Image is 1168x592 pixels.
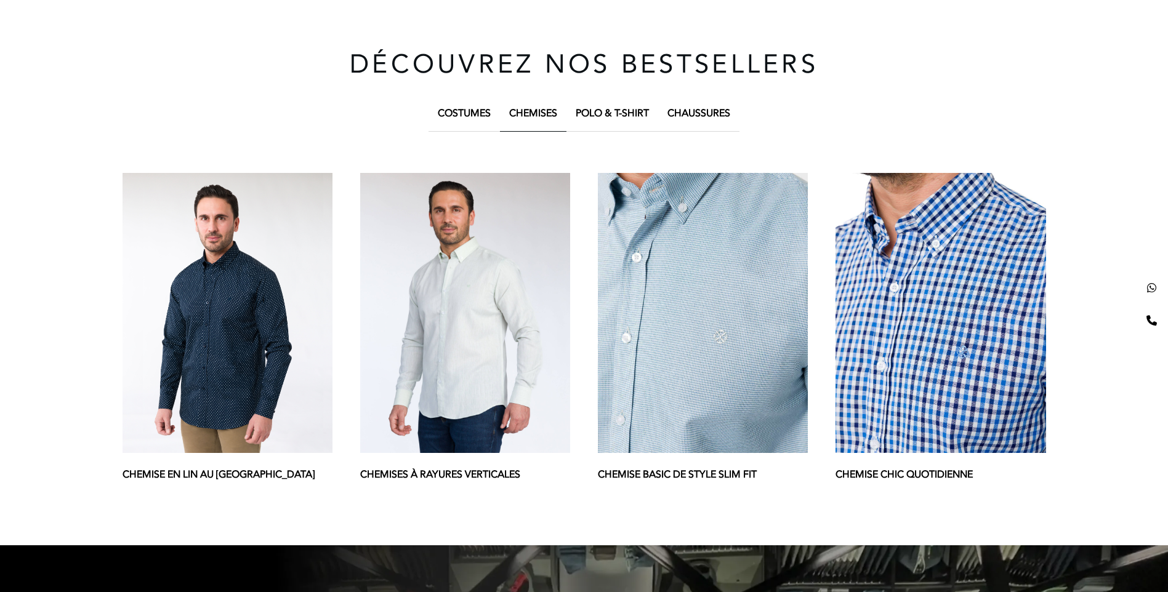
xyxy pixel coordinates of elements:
img: DSC_2177_Set_005-2- [598,173,808,453]
div: POLO & T-SHIRT [576,105,649,122]
p: Chemise en Lin au [GEOGRAPHIC_DATA] [123,466,332,483]
img: 3 [123,173,332,453]
img: CH-YAL321 [360,173,570,453]
a: Call Us [1135,305,1168,337]
div: Chemises [509,105,557,122]
a: Whatsapp [1135,272,1168,305]
p: Chemise Chic Quotidienne [836,466,1045,483]
p: Chemise Basic de Style Slim Fit [598,466,808,483]
span: Call Us [1135,327,1168,336]
div: COSTUMES [438,105,491,122]
div: CHAUSSURES [667,105,730,122]
h2: Découvrez Nos Bestsellers [123,52,1046,84]
img: DSC_2117_Set_001- [836,173,1045,453]
p: Chemises à Rayures Verticales [360,466,570,483]
span: Whatsapp [1135,295,1168,303]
